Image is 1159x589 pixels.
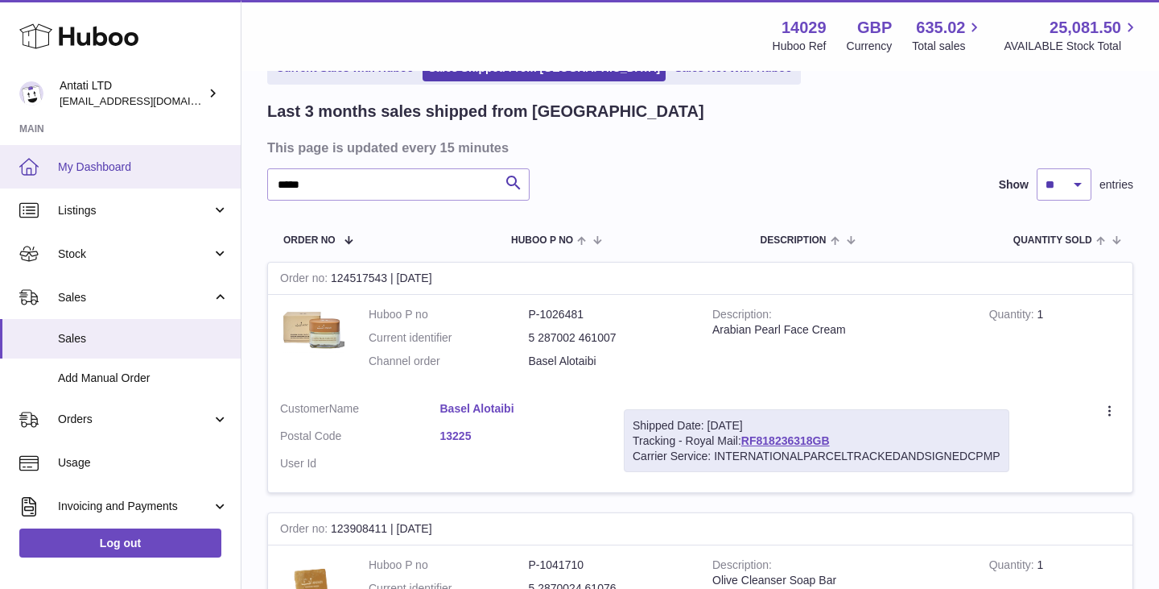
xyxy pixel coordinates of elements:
[1099,177,1133,193] span: entries
[782,17,827,39] strong: 14029
[857,17,892,39] strong: GBP
[283,235,336,246] span: Order No
[916,17,965,39] span: 635.02
[58,160,229,175] span: My Dashboard
[912,17,984,54] a: 635.02 Total sales
[977,295,1132,389] td: 1
[773,39,827,54] div: Huboo Ref
[624,409,1009,473] div: Tracking - Royal Mail:
[19,529,221,558] a: Log out
[60,78,204,109] div: Antati LTD
[369,558,529,573] dt: Huboo P no
[712,308,772,325] strong: Description
[60,94,237,107] span: [EMAIL_ADDRESS][DOMAIN_NAME]
[989,558,1037,575] strong: Quantity
[280,401,440,421] dt: Name
[267,139,1129,156] h3: This page is updated every 15 minutes
[1050,17,1121,39] span: 25,081.50
[58,247,212,262] span: Stock
[369,330,529,346] dt: Current identifier
[529,354,689,369] dd: Basel Alotaibi
[58,499,212,514] span: Invoicing and Payments
[58,331,229,346] span: Sales
[58,371,229,386] span: Add Manual Order
[511,235,573,246] span: Huboo P no
[369,307,529,322] dt: Huboo P no
[999,177,1029,193] label: Show
[529,558,689,573] dd: P-1041710
[280,456,440,471] dt: User Id
[1013,235,1092,246] span: Quantity Sold
[440,429,600,444] a: 13225
[529,307,689,322] dd: P-1026481
[529,330,689,346] dd: 5 287002 461007
[847,39,893,54] div: Currency
[1004,39,1140,54] span: AVAILABLE Stock Total
[267,101,704,122] h2: Last 3 months sales shipped from [GEOGRAPHIC_DATA]
[280,272,331,288] strong: Order no
[712,573,965,588] div: Olive Cleanser Soap Bar
[633,449,1000,464] div: Carrier Service: INTERNATIONALPARCELTRACKEDANDSIGNEDCPMP
[633,418,1000,433] div: Shipped Date: [DATE]
[280,402,329,415] span: Customer
[268,513,1132,545] div: 123908411 | [DATE]
[280,429,440,448] dt: Postal Code
[58,203,212,218] span: Listings
[1004,17,1140,54] a: 25,081.50 AVAILABLE Stock Total
[58,455,229,471] span: Usage
[58,412,212,427] span: Orders
[268,263,1132,295] div: 124517543 | [DATE]
[912,39,984,54] span: Total sales
[58,290,212,305] span: Sales
[280,522,331,539] strong: Order no
[760,235,826,246] span: Description
[280,307,344,353] img: 1735332564.png
[19,81,43,106] img: toufic@antatiskin.com
[369,354,529,369] dt: Channel order
[712,322,965,338] div: Arabian Pearl Face Cream
[712,558,772,575] strong: Description
[440,401,600,417] a: Basel Alotaibi
[741,434,830,447] a: RF818236318GB
[989,308,1037,325] strong: Quantity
